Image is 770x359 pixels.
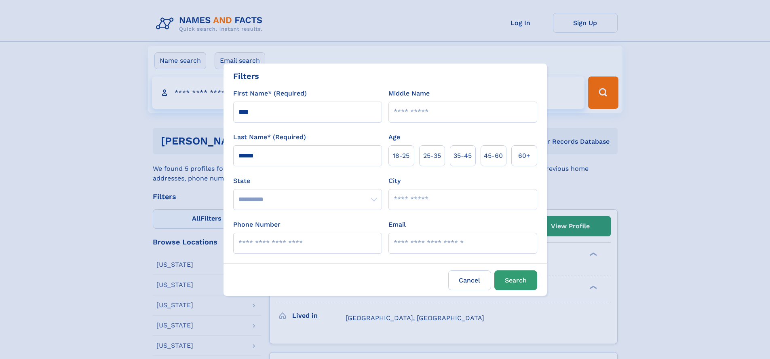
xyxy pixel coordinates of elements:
[388,220,406,229] label: Email
[233,176,382,186] label: State
[388,176,401,186] label: City
[393,151,409,161] span: 18‑25
[484,151,503,161] span: 45‑60
[388,132,400,142] label: Age
[233,220,281,229] label: Phone Number
[233,70,259,82] div: Filters
[388,89,430,98] label: Middle Name
[448,270,491,290] label: Cancel
[423,151,441,161] span: 25‑35
[494,270,537,290] button: Search
[233,89,307,98] label: First Name* (Required)
[233,132,306,142] label: Last Name* (Required)
[454,151,472,161] span: 35‑45
[518,151,530,161] span: 60+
